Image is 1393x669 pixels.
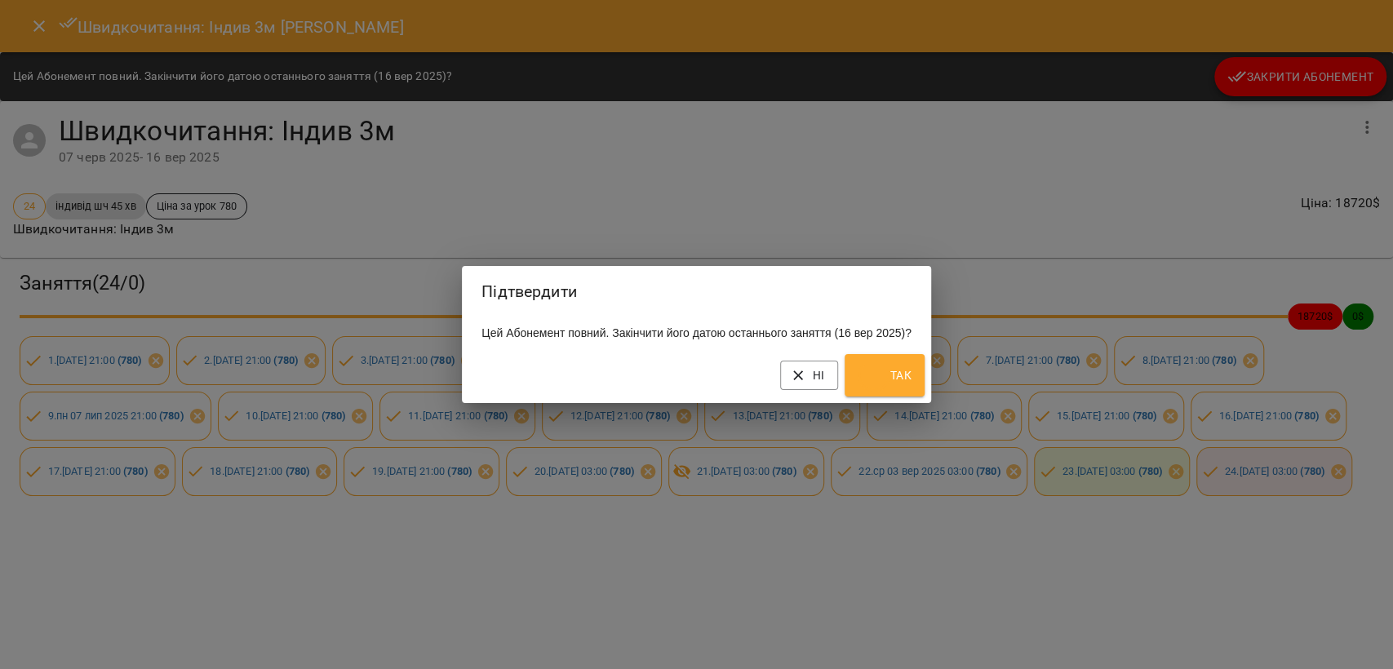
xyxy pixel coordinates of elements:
h2: Підтвердити [481,279,912,304]
span: Ні [793,366,825,385]
span: Так [858,359,912,392]
button: Так [845,354,925,397]
button: Ні [780,361,838,390]
div: Цей Абонемент повний. Закінчити його датою останнього заняття (16 вер 2025)? [462,318,931,348]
